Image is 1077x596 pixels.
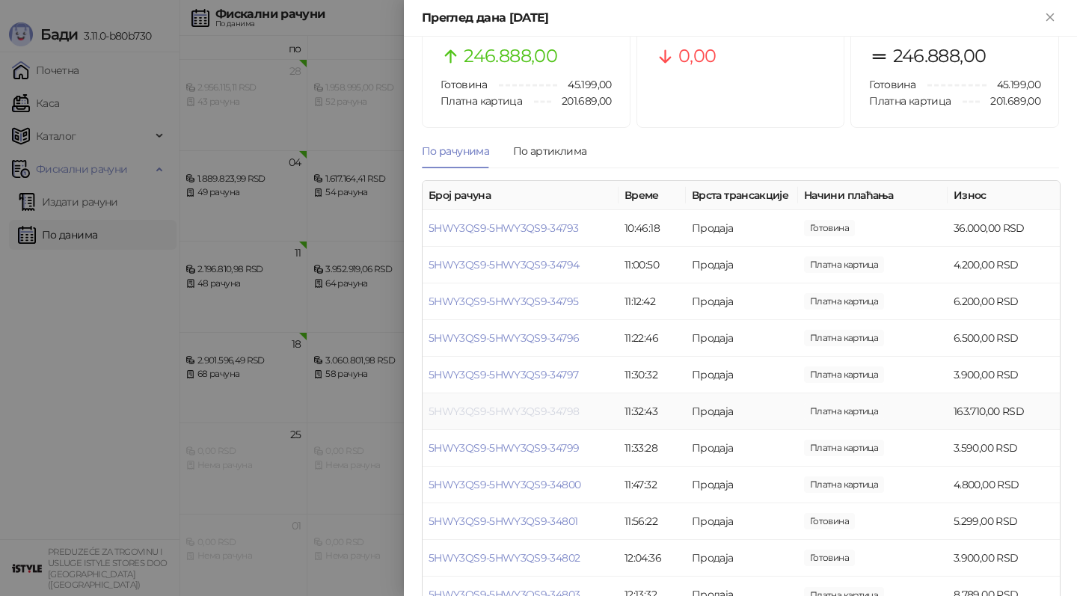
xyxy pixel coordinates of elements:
[423,181,619,210] th: Број рачуна
[686,540,798,577] td: Продаја
[619,540,686,577] td: 12:04:36
[686,357,798,393] td: Продаја
[948,247,1060,283] td: 4.200,00 RSD
[686,430,798,467] td: Продаја
[869,94,951,108] span: Платна картица
[804,440,884,456] span: 3.590,00
[686,503,798,540] td: Продаја
[429,221,578,235] a: 5HWY3QS9-5HWY3QS9-34793
[429,551,580,565] a: 5HWY3QS9-5HWY3QS9-34802
[429,405,579,418] a: 5HWY3QS9-5HWY3QS9-34798
[686,393,798,430] td: Продаја
[619,503,686,540] td: 11:56:22
[619,247,686,283] td: 11:00:50
[678,42,716,70] span: 0,00
[429,368,578,381] a: 5HWY3QS9-5HWY3QS9-34797
[557,76,611,93] span: 45.199,00
[948,393,1060,430] td: 163.710,00 RSD
[804,330,884,346] span: 6.500,00
[893,42,987,70] span: 246.888,00
[551,93,612,109] span: 201.689,00
[798,181,948,210] th: Начини плаћања
[619,283,686,320] td: 11:12:42
[686,181,798,210] th: Врста трансакције
[980,93,1040,109] span: 201.689,00
[422,143,489,159] div: По рачунима
[619,320,686,357] td: 11:22:46
[804,293,884,310] span: 6.200,00
[948,283,1060,320] td: 6.200,00 RSD
[429,478,580,491] a: 5HWY3QS9-5HWY3QS9-34800
[804,476,884,493] span: 4.800,00
[686,247,798,283] td: Продаја
[948,467,1060,503] td: 4.800,00 RSD
[948,503,1060,540] td: 5.299,00 RSD
[464,42,557,70] span: 246.888,00
[948,181,1060,210] th: Износ
[686,210,798,247] td: Продаја
[987,76,1040,93] span: 45.199,00
[948,210,1060,247] td: 36.000,00 RSD
[804,256,884,273] span: 4.200,00
[441,78,487,91] span: Готовина
[619,393,686,430] td: 11:32:43
[686,467,798,503] td: Продаја
[619,430,686,467] td: 11:33:28
[513,143,586,159] div: По артиклима
[686,283,798,320] td: Продаја
[804,403,884,420] span: 163.710,00
[948,357,1060,393] td: 3.900,00 RSD
[948,430,1060,467] td: 3.590,00 RSD
[429,258,579,271] a: 5HWY3QS9-5HWY3QS9-34794
[619,357,686,393] td: 11:30:32
[422,9,1041,27] div: Преглед дана [DATE]
[619,467,686,503] td: 11:47:32
[429,295,578,308] a: 5HWY3QS9-5HWY3QS9-34795
[804,513,855,529] span: 5.299,00
[429,331,579,345] a: 5HWY3QS9-5HWY3QS9-34796
[429,441,579,455] a: 5HWY3QS9-5HWY3QS9-34799
[429,514,577,528] a: 5HWY3QS9-5HWY3QS9-34801
[804,366,884,383] span: 3.900,00
[619,181,686,210] th: Време
[804,220,855,236] span: 36.000,00
[804,550,855,566] span: 3.900,00
[948,540,1060,577] td: 3.900,00 RSD
[1041,9,1059,27] button: Close
[948,320,1060,357] td: 6.500,00 RSD
[441,94,522,108] span: Платна картица
[869,78,915,91] span: Готовина
[619,210,686,247] td: 10:46:18
[686,320,798,357] td: Продаја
